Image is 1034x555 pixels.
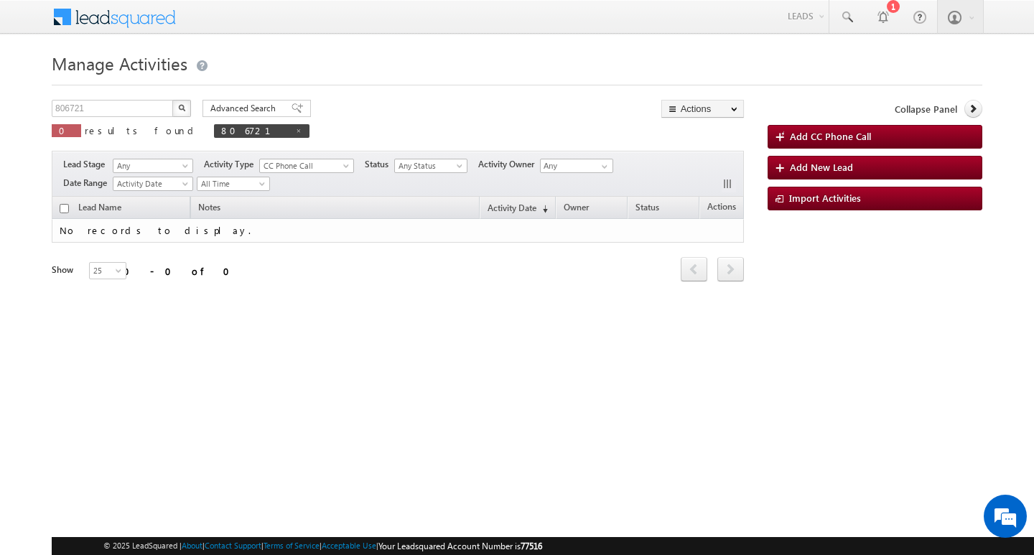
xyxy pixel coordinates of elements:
[124,263,238,279] div: 0 - 0 of 0
[480,200,555,218] a: Activity Date(sorted descending)
[63,177,113,190] span: Date Range
[594,159,612,174] a: Show All Items
[85,124,199,136] span: results found
[197,177,266,190] span: All Time
[204,158,259,171] span: Activity Type
[52,219,744,243] td: No records to display.
[378,541,542,551] span: Your Leadsquared Account Number is
[394,159,467,173] a: Any Status
[182,541,202,550] a: About
[521,541,542,551] span: 77516
[681,257,707,281] span: prev
[700,199,743,218] span: Actions
[717,257,744,281] span: next
[113,177,188,190] span: Activity Date
[260,159,347,172] span: CC Phone Call
[478,158,540,171] span: Activity Owner
[90,264,128,277] span: 25
[197,177,270,191] a: All Time
[52,52,187,75] span: Manage Activities
[259,159,354,173] a: CC Phone Call
[264,541,320,550] a: Terms of Service
[790,130,871,142] span: Add CC Phone Call
[395,159,463,172] span: Any Status
[789,192,861,204] span: Import Activities
[635,202,659,213] span: Status
[536,203,548,215] span: (sorted descending)
[52,263,78,276] div: Show
[191,200,228,218] span: Notes
[790,161,853,173] span: Add New Lead
[113,177,193,191] a: Activity Date
[63,158,111,171] span: Lead Stage
[71,200,129,218] span: Lead Name
[322,541,376,550] a: Acceptable Use
[540,159,613,173] input: Type to Search
[564,202,589,213] span: Owner
[365,158,394,171] span: Status
[103,539,542,553] span: © 2025 LeadSquared | | | | |
[221,124,288,136] span: 806721
[717,258,744,281] a: next
[89,262,126,279] a: 25
[895,103,957,116] span: Collapse Panel
[681,258,707,281] a: prev
[113,159,188,172] span: Any
[205,541,261,550] a: Contact Support
[113,159,193,173] a: Any
[178,104,185,111] img: Search
[59,124,74,136] span: 0
[661,100,744,118] button: Actions
[210,102,280,115] span: Advanced Search
[60,204,69,213] input: Check all records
